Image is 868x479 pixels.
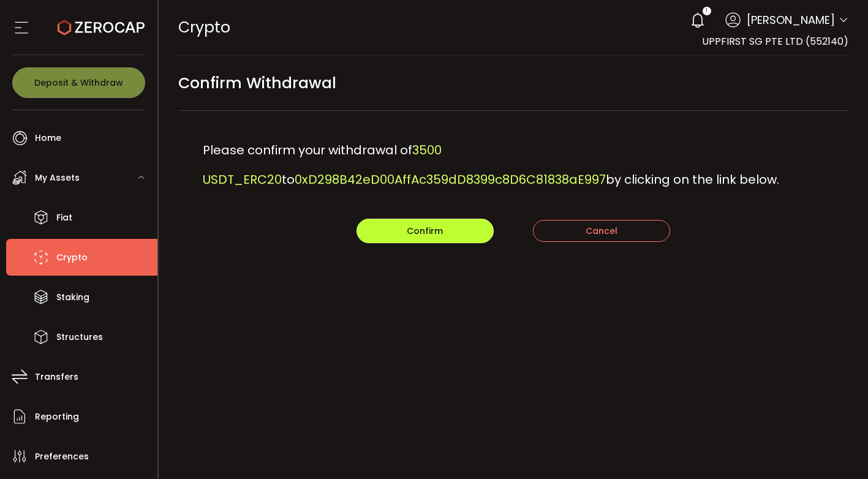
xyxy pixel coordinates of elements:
[282,171,295,188] span: to
[178,69,336,97] span: Confirm Withdrawal
[35,448,89,466] span: Preferences
[56,249,88,266] span: Crypto
[12,67,145,98] button: Deposit & Withdraw
[586,225,617,237] span: Cancel
[203,141,412,159] span: Please confirm your withdrawal of
[357,219,494,243] button: Confirm
[747,12,835,28] span: [PERSON_NAME]
[594,20,868,479] iframe: Chat Widget
[295,171,606,188] span: 0xD298B42eD00AffAc359dD8399c8D6C81838aE997
[178,17,230,38] span: Crypto
[34,78,123,87] span: Deposit & Withdraw
[56,289,89,306] span: Staking
[56,209,72,227] span: Fiat
[407,225,443,237] span: Confirm
[56,328,103,346] span: Structures
[533,220,670,242] button: Cancel
[706,7,708,15] span: 1
[35,129,61,147] span: Home
[35,368,78,386] span: Transfers
[35,408,79,426] span: Reporting
[35,169,80,187] span: My Assets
